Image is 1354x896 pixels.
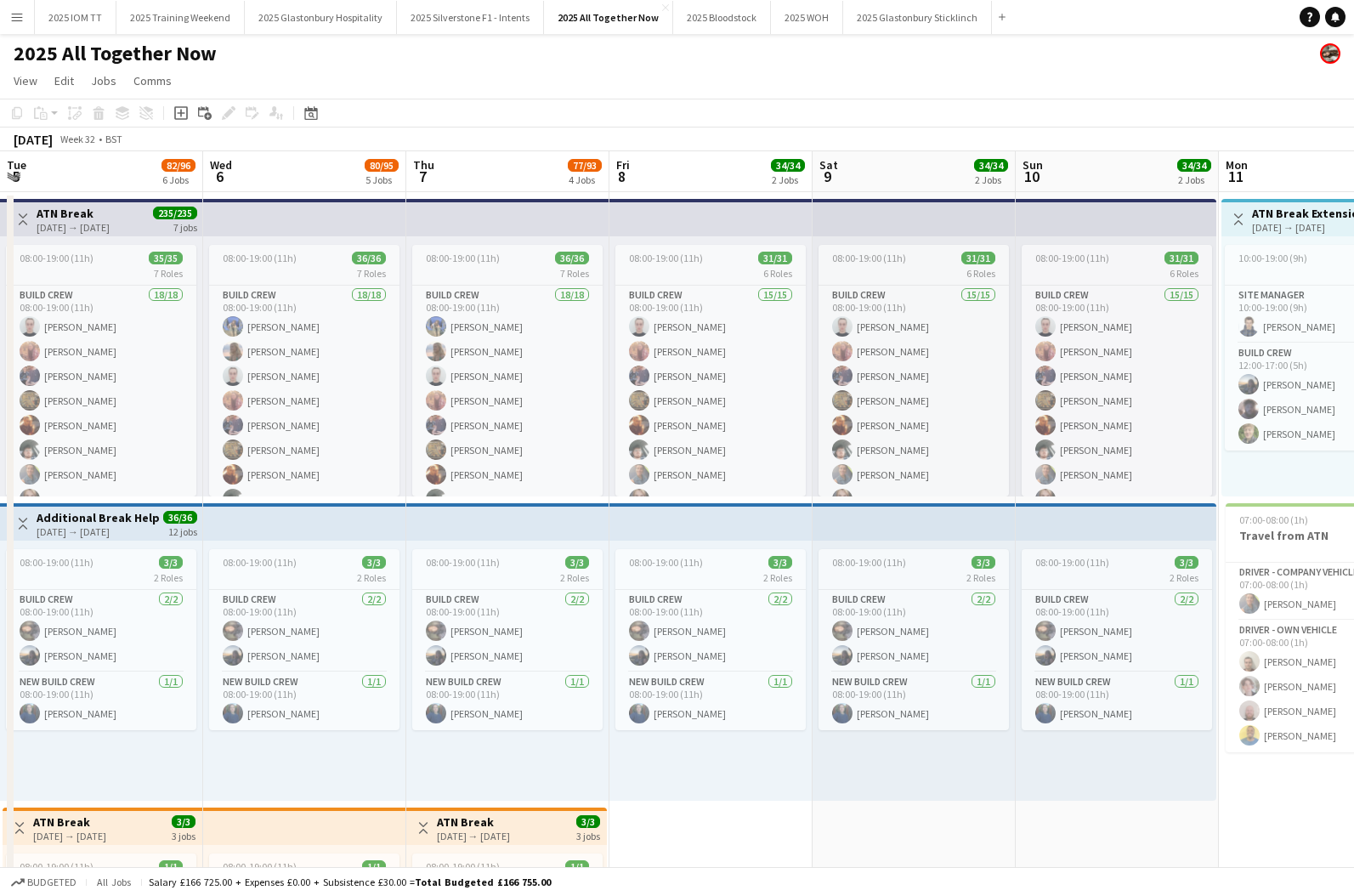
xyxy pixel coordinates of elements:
[1170,571,1198,584] span: 2 Roles
[20,556,93,569] span: 08:00-19:00 (11h)
[14,131,53,148] div: [DATE]
[975,173,1007,186] div: 2 Jobs
[629,252,703,264] span: 08:00-19:00 (11h)
[1226,157,1248,173] span: Mon
[412,590,603,672] app-card-role: Build Crew2/208:00-19:00 (11h)[PERSON_NAME][PERSON_NAME]
[426,252,500,264] span: 08:00-19:00 (11h)
[1177,159,1211,172] span: 34/34
[223,556,297,569] span: 08:00-19:00 (11h)
[832,252,906,264] span: 08:00-19:00 (11h)
[6,286,196,768] app-card-role: Build Crew18/1808:00-19:00 (11h)[PERSON_NAME][PERSON_NAME][PERSON_NAME][PERSON_NAME][PERSON_NAME]...
[629,556,703,569] span: 08:00-19:00 (11h)
[20,252,93,264] span: 08:00-19:00 (11h)
[771,1,843,34] button: 2025 WOH
[1239,513,1308,526] span: 07:00-08:00 (1h)
[209,590,399,672] app-card-role: Build Crew2/208:00-19:00 (11h)[PERSON_NAME][PERSON_NAME]
[437,830,510,842] div: [DATE] → [DATE]
[565,556,589,569] span: 3/3
[615,672,806,730] app-card-role: New Build Crew1/108:00-19:00 (11h)[PERSON_NAME]
[91,73,116,88] span: Jobs
[245,1,397,34] button: 2025 Glastonbury Hospitality
[615,549,806,730] app-job-card: 08:00-19:00 (11h)3/32 RolesBuild Crew2/208:00-19:00 (11h)[PERSON_NAME][PERSON_NAME]New Build Crew...
[159,556,183,569] span: 3/3
[1170,267,1198,280] span: 6 Roles
[1164,252,1198,264] span: 31/31
[6,549,196,730] app-job-card: 08:00-19:00 (11h)3/32 RolesBuild Crew2/208:00-19:00 (11h)[PERSON_NAME][PERSON_NAME]New Build Crew...
[6,245,196,496] app-job-card: 08:00-19:00 (11h)35/357 RolesBuild Crew18/1808:00-19:00 (11h)[PERSON_NAME][PERSON_NAME][PERSON_NA...
[615,245,806,496] div: 08:00-19:00 (11h)31/316 RolesBuild Crew15/1508:00-19:00 (11h)[PERSON_NAME][PERSON_NAME][PERSON_NA...
[172,815,195,828] span: 3/3
[161,159,195,172] span: 82/96
[397,1,544,34] button: 2025 Silverstone F1 - Intents
[974,159,1008,172] span: 34/34
[819,286,1009,689] app-card-role: Build Crew15/1508:00-19:00 (11h)[PERSON_NAME][PERSON_NAME][PERSON_NAME][PERSON_NAME][PERSON_NAME]...
[162,173,195,186] div: 6 Jobs
[33,814,106,830] h3: ATN Break
[127,70,178,92] a: Comms
[210,157,232,173] span: Wed
[1320,43,1340,64] app-user-avatar: Emily Applegate
[37,510,160,525] h3: Additional Break Help
[6,672,196,730] app-card-role: New Build Crew1/108:00-19:00 (11h)[PERSON_NAME]
[413,157,434,173] span: Thu
[209,245,399,496] div: 08:00-19:00 (11h)36/367 RolesBuild Crew18/1808:00-19:00 (11h)[PERSON_NAME][PERSON_NAME][PERSON_NA...
[1022,549,1212,730] div: 08:00-19:00 (11h)3/32 RolesBuild Crew2/208:00-19:00 (11h)[PERSON_NAME][PERSON_NAME]New Build Crew...
[565,860,589,873] span: 1/1
[1022,245,1212,496] app-job-card: 08:00-19:00 (11h)31/316 RolesBuild Crew15/1508:00-19:00 (11h)[PERSON_NAME][PERSON_NAME][PERSON_NA...
[357,267,386,280] span: 7 Roles
[411,167,434,186] span: 7
[412,286,603,768] app-card-role: Build Crew18/1808:00-19:00 (11h)[PERSON_NAME][PERSON_NAME][PERSON_NAME][PERSON_NAME][PERSON_NAME]...
[832,556,906,569] span: 08:00-19:00 (11h)
[1238,252,1307,264] span: 10:00-19:00 (9h)
[426,556,500,569] span: 08:00-19:00 (11h)
[560,571,589,584] span: 2 Roles
[819,590,1009,672] app-card-role: Build Crew2/208:00-19:00 (11h)[PERSON_NAME][PERSON_NAME]
[133,73,172,88] span: Comms
[412,549,603,730] div: 08:00-19:00 (11h)3/32 RolesBuild Crew2/208:00-19:00 (11h)[PERSON_NAME][PERSON_NAME]New Build Crew...
[27,876,76,888] span: Budgeted
[54,73,74,88] span: Edit
[615,590,806,672] app-card-role: Build Crew2/208:00-19:00 (11h)[PERSON_NAME][PERSON_NAME]
[819,549,1009,730] div: 08:00-19:00 (11h)3/32 RolesBuild Crew2/208:00-19:00 (11h)[PERSON_NAME][PERSON_NAME]New Build Crew...
[365,159,399,172] span: 80/95
[1023,157,1043,173] span: Sun
[972,556,995,569] span: 3/3
[153,207,197,219] span: 235/235
[412,245,603,496] div: 08:00-19:00 (11h)36/367 RolesBuild Crew18/1808:00-19:00 (11h)[PERSON_NAME][PERSON_NAME][PERSON_NA...
[357,571,386,584] span: 2 Roles
[209,672,399,730] app-card-role: New Build Crew1/108:00-19:00 (11h)[PERSON_NAME]
[207,167,232,186] span: 6
[1223,167,1248,186] span: 11
[149,252,183,264] span: 35/35
[362,556,386,569] span: 3/3
[560,267,589,280] span: 7 Roles
[1022,286,1212,689] app-card-role: Build Crew15/1508:00-19:00 (11h)[PERSON_NAME][PERSON_NAME][PERSON_NAME][PERSON_NAME][PERSON_NAME]...
[555,252,589,264] span: 36/36
[35,1,116,34] button: 2025 IOM TT
[772,173,804,186] div: 2 Jobs
[48,70,81,92] a: Edit
[819,245,1009,496] app-job-card: 08:00-19:00 (11h)31/316 RolesBuild Crew15/1508:00-19:00 (11h)[PERSON_NAME][PERSON_NAME][PERSON_NA...
[817,167,838,186] span: 9
[93,876,134,888] span: All jobs
[1020,167,1043,186] span: 10
[673,1,771,34] button: 2025 Bloodstock
[843,1,992,34] button: 2025 Glastonbury Sticklinch
[1178,173,1210,186] div: 2 Jobs
[14,41,217,66] h1: 2025 All Together Now
[362,860,386,873] span: 1/1
[758,252,792,264] span: 31/31
[209,549,399,730] div: 08:00-19:00 (11h)3/32 RolesBuild Crew2/208:00-19:00 (11h)[PERSON_NAME][PERSON_NAME]New Build Crew...
[37,525,160,538] div: [DATE] → [DATE]
[819,672,1009,730] app-card-role: New Build Crew1/108:00-19:00 (11h)[PERSON_NAME]
[14,73,37,88] span: View
[154,571,183,584] span: 2 Roles
[154,267,183,280] span: 7 Roles
[105,133,122,145] div: BST
[1035,252,1109,264] span: 08:00-19:00 (11h)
